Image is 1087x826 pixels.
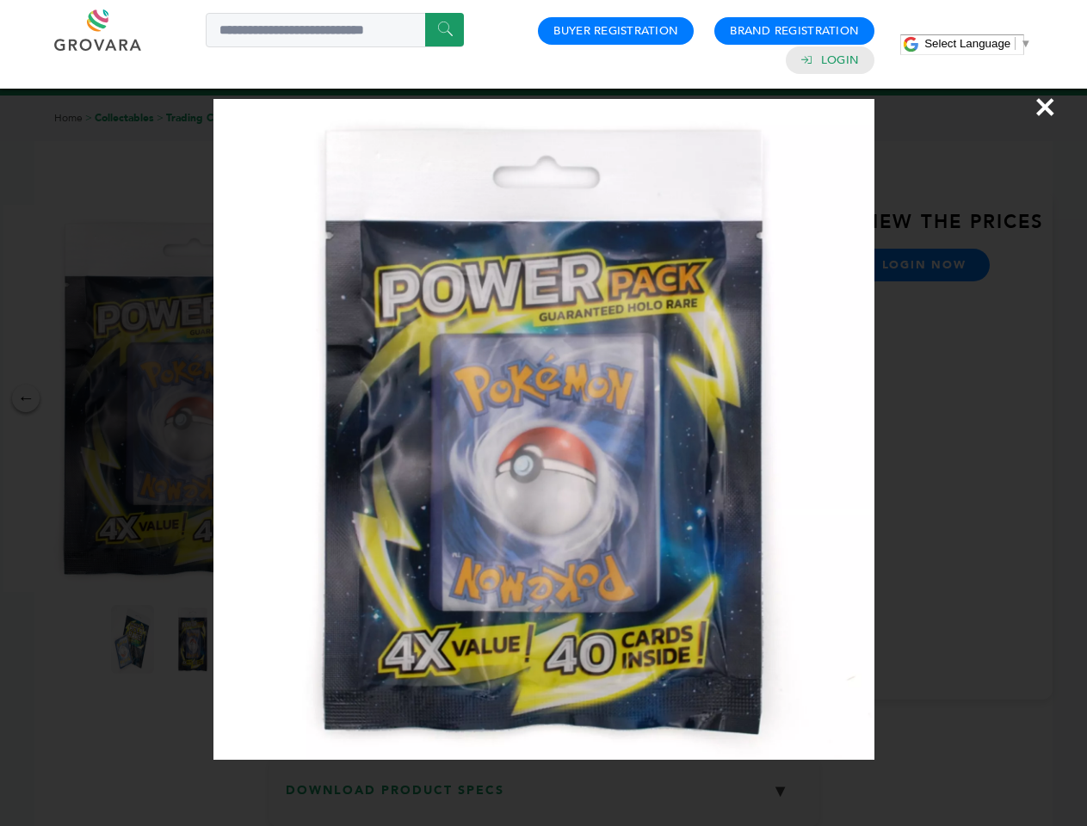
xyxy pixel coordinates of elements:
a: Brand Registration [730,23,859,39]
span: Select Language [924,37,1010,50]
a: Select Language​ [924,37,1031,50]
input: Search a product or brand... [206,13,464,47]
span: ▼ [1020,37,1031,50]
img: Image Preview [213,99,874,760]
a: Buyer Registration [553,23,678,39]
a: Login [821,52,859,68]
span: × [1034,83,1057,131]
